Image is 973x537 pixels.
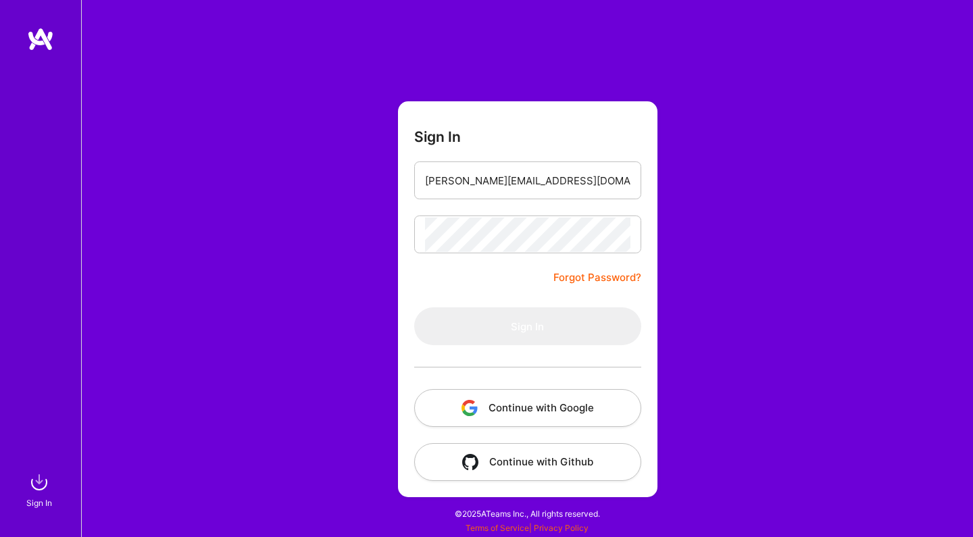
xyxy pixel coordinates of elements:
[81,496,973,530] div: © 2025 ATeams Inc., All rights reserved.
[462,454,478,470] img: icon
[27,27,54,51] img: logo
[414,443,641,481] button: Continue with Github
[26,469,53,496] img: sign in
[466,523,529,533] a: Terms of Service
[414,389,641,427] button: Continue with Google
[26,496,52,510] div: Sign In
[534,523,589,533] a: Privacy Policy
[461,400,478,416] img: icon
[28,469,53,510] a: sign inSign In
[553,270,641,286] a: Forgot Password?
[414,128,461,145] h3: Sign In
[414,307,641,345] button: Sign In
[466,523,589,533] span: |
[425,163,630,198] input: Email...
